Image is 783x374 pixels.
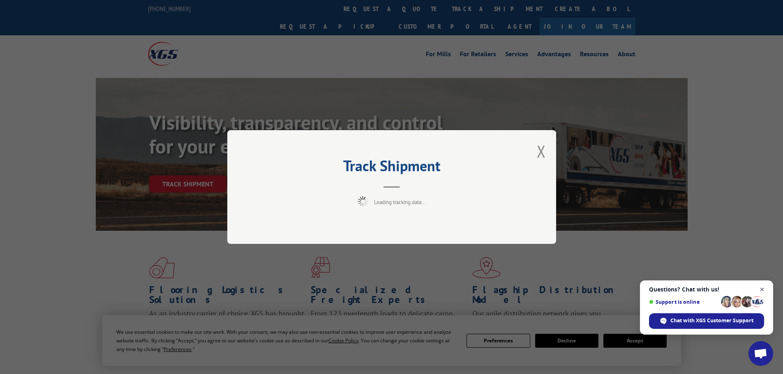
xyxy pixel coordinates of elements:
button: Close modal [537,140,546,162]
span: Loading tracking data... [374,199,426,206]
span: Support is online [649,299,718,305]
a: Open chat [748,341,773,366]
span: Chat with XGS Customer Support [649,313,764,329]
span: Questions? Chat with us! [649,286,764,293]
h2: Track Shipment [268,160,515,176]
span: Chat with XGS Customer Support [670,317,753,324]
img: xgs-loading [358,196,368,207]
